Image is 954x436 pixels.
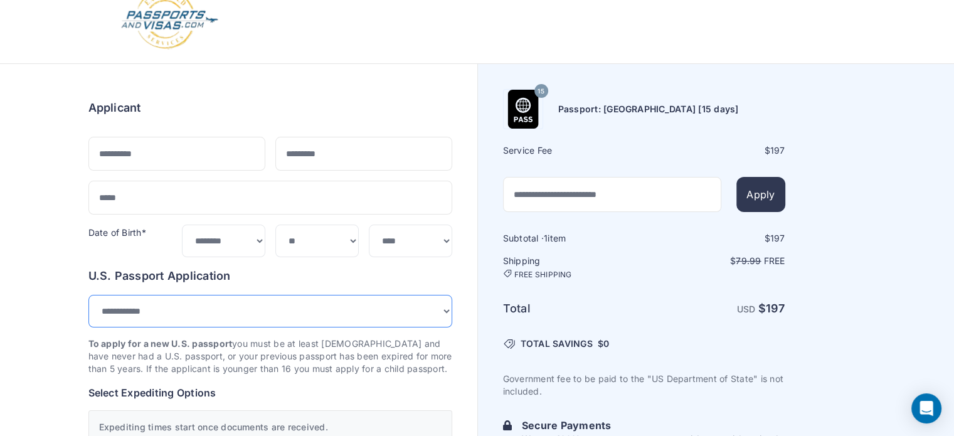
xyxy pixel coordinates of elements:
[88,267,452,285] h6: U.S. Passport Application
[88,338,233,349] strong: To apply for a new U.S. passport
[503,232,643,245] h6: Subtotal · item
[645,255,785,267] p: $
[558,103,739,115] h6: Passport: [GEOGRAPHIC_DATA] [15 days]
[764,255,785,266] span: Free
[521,338,593,350] span: TOTAL SAVINGS
[736,255,761,266] span: 79.99
[88,99,141,117] h6: Applicant
[758,302,785,315] strong: $
[766,302,785,315] span: 197
[503,255,643,280] h6: Shipping
[544,233,548,243] span: 1
[88,385,452,400] h6: Select Expediting Options
[645,232,785,245] div: $
[538,83,544,100] span: 15
[911,393,941,423] div: Open Intercom Messenger
[514,270,572,280] span: FREE SHIPPING
[603,338,609,349] span: 0
[770,145,785,156] span: 197
[88,227,146,238] label: Date of Birth*
[503,144,643,157] h6: Service Fee
[645,144,785,157] div: $
[503,373,785,398] p: Government fee to be paid to the "US Department of State" is not included.
[522,418,785,433] h6: Secure Payments
[598,338,610,350] span: $
[770,233,785,243] span: 197
[503,300,643,317] h6: Total
[737,304,756,314] span: USD
[736,177,785,212] button: Apply
[504,90,543,129] img: Product Name
[88,338,452,375] p: you must be at least [DEMOGRAPHIC_DATA] and have never had a U.S. passport, or your previous pass...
